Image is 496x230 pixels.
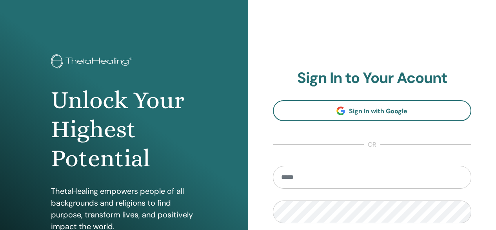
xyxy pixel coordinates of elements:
[273,100,472,121] a: Sign In with Google
[349,107,407,115] span: Sign In with Google
[273,69,472,87] h2: Sign In to Your Acount
[51,86,197,173] h1: Unlock Your Highest Potential
[364,140,380,149] span: or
